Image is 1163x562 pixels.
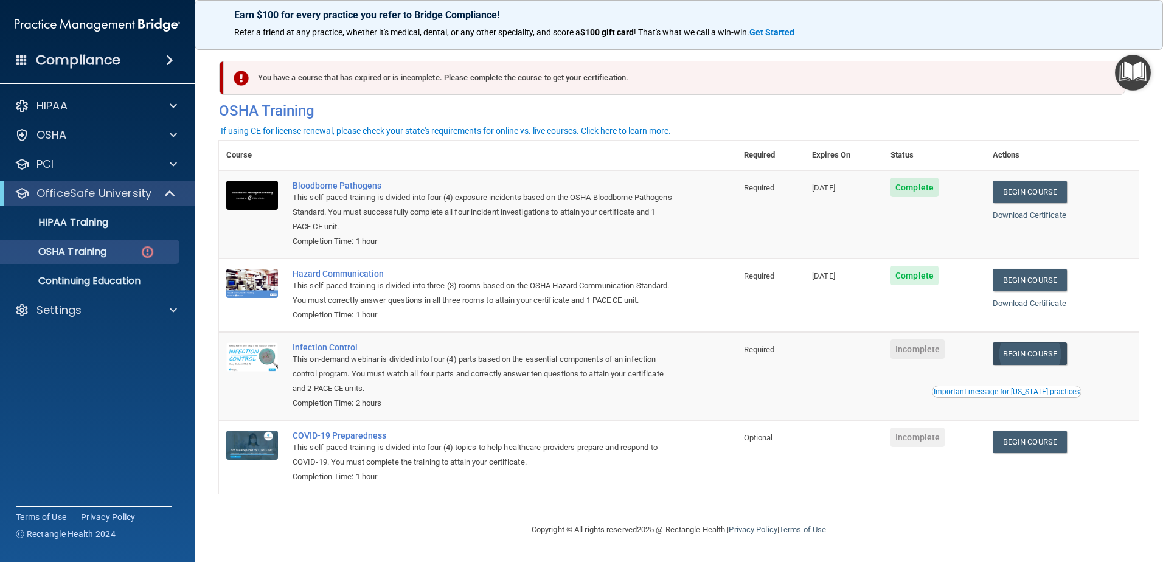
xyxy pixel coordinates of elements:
[993,431,1067,453] a: Begin Course
[293,234,676,249] div: Completion Time: 1 hour
[749,27,794,37] strong: Get Started
[293,342,676,352] a: Infection Control
[15,157,177,172] a: PCI
[883,140,985,170] th: Status
[890,428,945,447] span: Incomplete
[81,511,136,523] a: Privacy Policy
[234,9,1123,21] p: Earn $100 for every practice you refer to Bridge Compliance!
[293,431,676,440] a: COVID-19 Preparedness
[744,271,775,280] span: Required
[293,279,676,308] div: This self-paced training is divided into three (3) rooms based on the OSHA Hazard Communication S...
[293,190,676,234] div: This self-paced training is divided into four (4) exposure incidents based on the OSHA Bloodborne...
[15,303,177,317] a: Settings
[221,127,671,135] div: If using CE for license renewal, please check your state's requirements for online vs. live cours...
[993,269,1067,291] a: Begin Course
[890,339,945,359] span: Incomplete
[749,27,796,37] a: Get Started
[890,266,939,285] span: Complete
[779,525,826,534] a: Terms of Use
[16,528,116,540] span: Ⓒ Rectangle Health 2024
[293,440,676,470] div: This self-paced training is divided into four (4) topics to help healthcare providers prepare and...
[36,128,67,142] p: OSHA
[36,52,120,69] h4: Compliance
[457,510,901,549] div: Copyright © All rights reserved 2025 @ Rectangle Health | |
[744,345,775,354] span: Required
[1115,55,1151,91] button: Open Resource Center
[744,433,773,442] span: Optional
[993,210,1066,220] a: Download Certificate
[737,140,805,170] th: Required
[293,352,676,396] div: This on-demand webinar is divided into four (4) parts based on the essential components of an inf...
[293,308,676,322] div: Completion Time: 1 hour
[805,140,883,170] th: Expires On
[8,275,174,287] p: Continuing Education
[224,61,1125,95] div: You have a course that has expired or is incomplete. Please complete the course to get your certi...
[36,157,54,172] p: PCI
[934,388,1080,395] div: Important message for [US_STATE] practices
[580,27,634,37] strong: $100 gift card
[15,99,177,113] a: HIPAA
[993,299,1066,308] a: Download Certificate
[234,27,580,37] span: Refer a friend at any practice, whether it's medical, dental, or any other speciality, and score a
[812,183,835,192] span: [DATE]
[890,178,939,197] span: Complete
[729,525,777,534] a: Privacy Policy
[812,271,835,280] span: [DATE]
[16,511,66,523] a: Terms of Use
[993,181,1067,203] a: Begin Course
[744,183,775,192] span: Required
[219,102,1139,119] h4: OSHA Training
[15,186,176,201] a: OfficeSafe University
[234,71,249,86] img: exclamation-circle-solid-danger.72ef9ffc.png
[15,128,177,142] a: OSHA
[36,303,82,317] p: Settings
[140,245,155,260] img: danger-circle.6113f641.png
[293,396,676,411] div: Completion Time: 2 hours
[36,99,68,113] p: HIPAA
[293,269,676,279] a: Hazard Communication
[219,125,673,137] button: If using CE for license renewal, please check your state's requirements for online vs. live cours...
[15,13,180,37] img: PMB logo
[36,186,151,201] p: OfficeSafe University
[985,140,1139,170] th: Actions
[932,386,1081,398] button: Read this if you are a dental practitioner in the state of CA
[293,470,676,484] div: Completion Time: 1 hour
[634,27,749,37] span: ! That's what we call a win-win.
[8,217,108,229] p: HIPAA Training
[8,246,106,258] p: OSHA Training
[293,181,676,190] a: Bloodborne Pathogens
[219,140,285,170] th: Course
[993,342,1067,365] a: Begin Course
